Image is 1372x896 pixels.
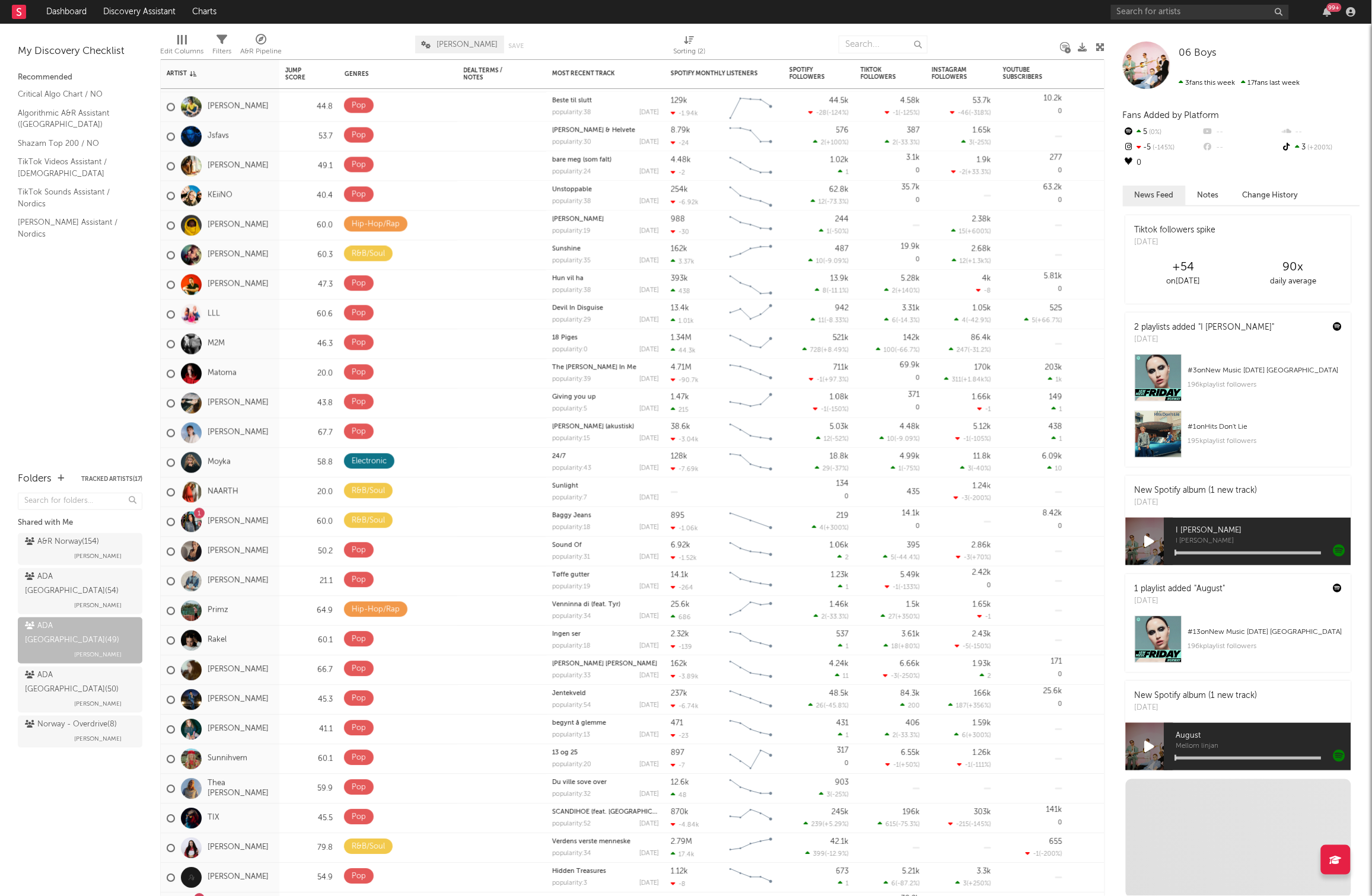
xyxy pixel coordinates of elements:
div: 53.7 [285,129,333,144]
a: [PERSON_NAME] [208,517,269,527]
div: ( ) [808,257,849,265]
svg: Chart title [724,92,778,122]
span: -46 [958,110,969,117]
div: 0 [1003,181,1062,211]
a: Baggy Jeans [552,513,591,519]
a: Devil In Disguise [552,305,603,312]
div: -24 [671,139,689,146]
div: ( ) [815,287,849,295]
a: #3onNew Music [DATE] [GEOGRAPHIC_DATA]196kplaylist followers [1126,354,1351,410]
div: ADA [GEOGRAPHIC_DATA] ( 54 ) [25,570,132,598]
div: [DATE] [639,110,659,116]
a: [PERSON_NAME] [552,216,604,223]
div: 8.79k [671,126,690,134]
a: TikTok Sounds Assistant / Nordics [18,186,130,210]
div: -1.94k [671,109,698,117]
div: [DATE] [639,317,659,324]
div: 438 [671,287,690,295]
span: -28 [816,110,827,117]
div: 942 [835,304,849,312]
div: 0 [1003,152,1062,181]
a: TIX [208,814,219,824]
a: bare meg (som falt) [552,157,612,164]
div: Løper [552,216,659,223]
div: Spotify Followers [790,66,831,81]
a: Sunshine [552,246,581,253]
svg: Chart title [724,270,778,299]
div: 387 [907,126,920,134]
div: Edit Columns [160,30,203,64]
a: Tøffe gutter [552,572,590,579]
span: +600 % [967,229,989,235]
div: TikTok Followers [861,66,902,81]
div: My Discovery Checklist [18,44,142,59]
a: Shazam Top 200 / NO [18,137,130,150]
a: LLL [208,310,220,320]
span: +140 % [897,288,918,295]
span: +1.3k % [968,259,989,265]
div: popularity: 24 [552,169,591,176]
div: Sorting ( 2 ) [673,44,705,59]
div: 0 [1003,93,1062,122]
div: 393k [671,275,688,282]
div: ( ) [951,168,991,176]
div: ( ) [808,109,849,117]
div: popularity: 38 [552,288,591,294]
a: 13 og 25 [552,750,578,757]
div: 3.37k [671,257,695,265]
div: 35.7k [902,184,920,192]
a: [PERSON_NAME] & Helvete [552,127,635,134]
button: Filter by Deal Terms / Notes [529,68,540,80]
span: 06 Boys [1179,48,1217,58]
a: [PERSON_NAME] [208,843,269,853]
span: Fans Added by Platform [1123,111,1220,120]
div: -5 [1123,140,1202,155]
a: Ingen ser [552,632,581,638]
span: 11 [819,318,825,324]
div: 40.4 [285,189,333,203]
div: 1.02k [830,156,849,164]
div: bare meg (som falt) [552,157,659,164]
div: ( ) [885,139,920,146]
div: on [DATE] [1129,275,1239,289]
div: Beste til slutt [552,98,659,104]
button: Change History [1231,186,1310,205]
span: 12 [960,259,966,265]
div: 4k [982,275,991,282]
div: 576 [836,126,849,134]
span: +200 % [1306,145,1333,151]
a: [PERSON_NAME] [208,221,269,231]
a: 18 Piges [552,335,578,342]
a: Primz [208,606,228,616]
div: 90 x [1239,260,1348,275]
span: 6 [892,318,896,324]
a: ADA [GEOGRAPHIC_DATA](49)[PERSON_NAME] [18,617,142,664]
div: 3 [1281,140,1360,155]
div: Filters [212,30,231,64]
div: Hip-Hop/Rap [352,218,400,232]
div: [DATE] [639,139,659,146]
div: Pop [352,277,366,291]
svg: Chart title [724,151,778,181]
a: A&R Norway(154)[PERSON_NAME] [18,533,142,565]
span: -11.1 % [829,288,847,295]
span: -8 [984,288,991,295]
button: Filter by TikTok Followers [908,68,920,79]
a: [PERSON_NAME] [PERSON_NAME] [552,661,657,668]
div: -2 [671,168,685,176]
div: popularity: 35 [552,258,591,264]
span: [PERSON_NAME] [74,732,122,746]
div: Pop [352,99,366,113]
div: +54 [1129,260,1239,275]
a: Algorithmic A&R Assistant ([GEOGRAPHIC_DATA]) [18,107,130,131]
div: popularity: 19 [552,228,591,235]
div: A&R Pipeline [240,30,282,64]
svg: Chart title [724,122,778,151]
div: -30 [671,228,689,235]
div: popularity: 38 [552,110,591,116]
a: The [PERSON_NAME] In Me [552,365,636,371]
div: Devil In Disguise [552,305,659,312]
div: 2.38k [972,215,991,223]
a: [PERSON_NAME] [208,161,269,171]
a: [PERSON_NAME] [208,102,269,112]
